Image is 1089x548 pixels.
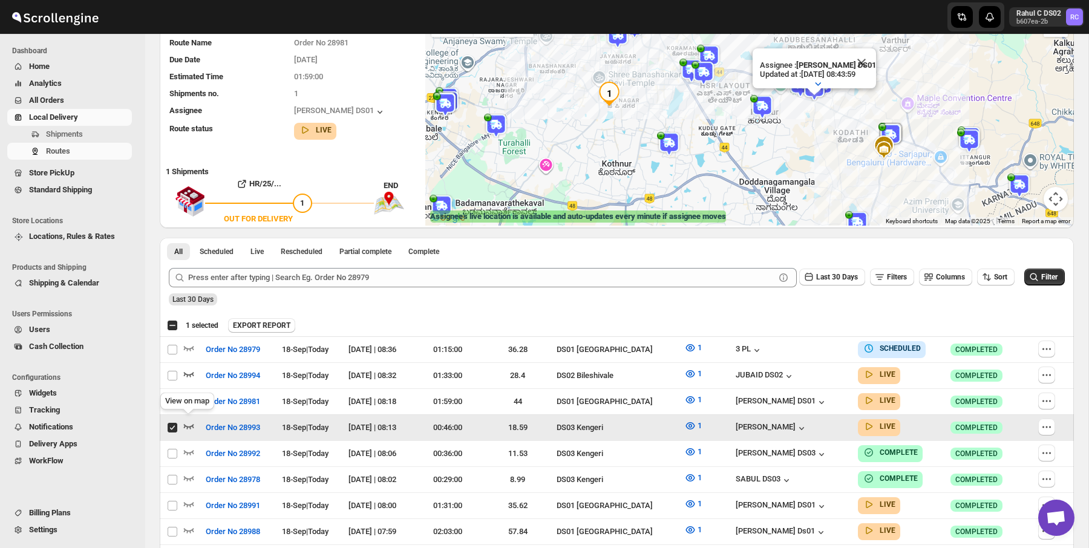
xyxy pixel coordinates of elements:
div: 00:36:00 [416,448,479,460]
button: Notifications [7,419,132,435]
div: 36.28 [486,344,549,356]
button: LIVE [863,368,895,380]
div: Open chat [1038,500,1074,536]
button: Shipping & Calendar [7,275,132,292]
b: LIVE [880,526,895,535]
span: COMPLETED [955,345,998,354]
div: DS01 [GEOGRAPHIC_DATA] [557,344,677,356]
span: Map data ©2025 [945,218,990,224]
div: END [384,180,419,192]
span: 1 [698,447,702,456]
span: WorkFlow [29,456,64,465]
span: Route status [169,124,213,133]
span: 1 [698,421,702,430]
span: 18-Sep | Today [282,423,329,432]
span: Order No 28991 [206,500,260,512]
span: Filter [1041,273,1058,281]
button: 1 [677,338,709,357]
span: Order No 28981 [294,38,348,47]
div: [DATE] | 07:59 [348,526,409,538]
button: SABUL DS03 [736,474,793,486]
button: Order No 28988 [198,522,267,541]
span: All Orders [29,96,64,105]
span: COMPLETED [955,449,998,458]
span: Order No 28988 [206,526,260,538]
span: Standard Shipping [29,185,92,194]
button: User menu [1009,7,1084,27]
span: Assignee [169,106,202,115]
img: ScrollEngine [10,2,100,32]
span: COMPLETED [955,397,998,406]
img: shop.svg [175,178,205,225]
button: 3 PL [736,344,763,356]
button: All routes [167,243,190,260]
button: [PERSON_NAME] DS01 [294,106,386,118]
span: 1 [698,473,702,482]
div: 1 [597,82,621,106]
span: 1 [294,89,298,98]
div: 57.84 [486,526,549,538]
img: Google [428,210,468,226]
div: DS03 Kengeri [557,474,677,486]
button: Close [847,48,876,77]
b: 1 Shipments [160,161,209,176]
span: Sort [994,273,1007,281]
div: 35.62 [486,500,549,512]
button: [PERSON_NAME] DS01 [736,500,828,512]
span: Columns [936,273,965,281]
span: 01:59:00 [294,72,323,81]
span: COMPLETED [955,501,998,510]
span: Configurations [12,373,137,382]
p: Rahul C DS02 [1016,8,1061,18]
span: Billing Plans [29,508,71,517]
span: Users Permissions [12,309,137,319]
button: HR/25/... [205,174,312,194]
button: 1 [677,520,709,540]
span: 18-Sep | Today [282,475,329,484]
button: COMPLETE [863,446,918,458]
b: LIVE [880,422,895,431]
span: Scheduled [200,247,234,256]
p: Updated at : [DATE] 08:43:59 [760,70,876,79]
span: Widgets [29,388,57,397]
p: Assignee : [760,60,876,70]
button: 1 [677,442,709,462]
span: Tracking [29,405,60,414]
b: LIVE [880,500,895,509]
a: Open this area in Google Maps (opens a new window) [428,210,468,226]
button: 1 [677,494,709,514]
div: 00:29:00 [416,474,479,486]
div: DS01 [GEOGRAPHIC_DATA] [557,396,677,408]
b: LIVE [316,126,332,134]
button: Order No 28993 [198,418,267,437]
div: 28.4 [486,370,549,382]
button: All Orders [7,92,132,109]
button: Analytics [7,75,132,92]
div: [DATE] | 08:32 [348,370,409,382]
div: 44 [486,396,549,408]
button: Tracking [7,402,132,419]
span: 18-Sep | Today [282,397,329,406]
div: 02:03:00 [416,526,479,538]
button: 1 [677,468,709,488]
div: [PERSON_NAME] [736,422,808,434]
div: 01:59:00 [416,396,479,408]
b: [PERSON_NAME] DS01 [796,60,876,70]
button: Sort [977,269,1015,285]
div: 8.99 [486,474,549,486]
span: Order No 28992 [206,448,260,460]
a: Report a map error [1022,218,1070,224]
span: 18-Sep | Today [282,527,329,536]
div: [DATE] | 08:02 [348,474,409,486]
span: 18-Sep | Today [282,501,329,510]
span: Routes [46,146,70,155]
span: Complete [408,247,439,256]
span: Shipments no. [169,89,219,98]
div: [PERSON_NAME] Ds01 [736,526,827,538]
span: 1 [698,525,702,534]
div: DS03 Kengeri [557,448,677,460]
div: DS02 Bileshivale [557,370,677,382]
span: 18-Sep | Today [282,449,329,458]
span: Dashboard [12,46,137,56]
